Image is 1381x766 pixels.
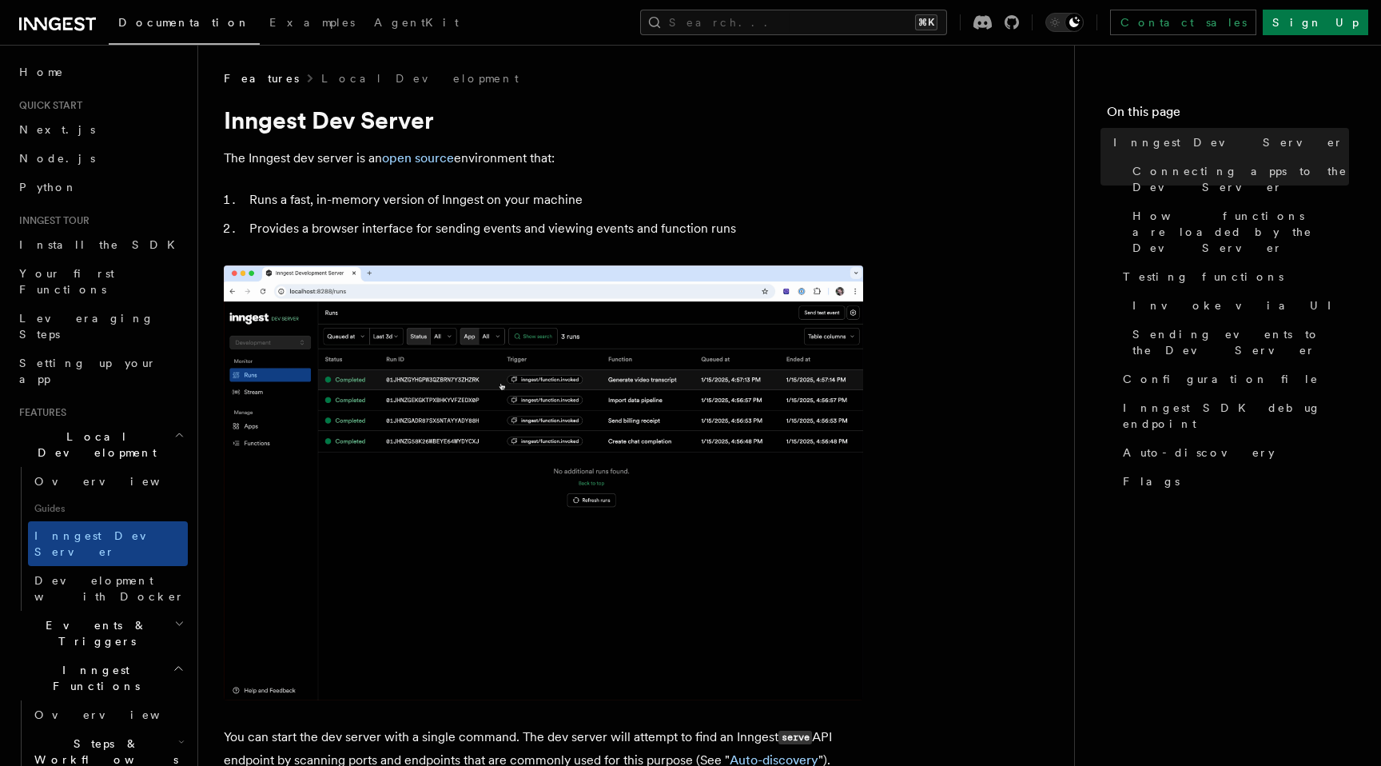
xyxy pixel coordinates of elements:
span: Python [19,181,78,193]
span: Inngest SDK debug endpoint [1123,400,1349,432]
span: Leveraging Steps [19,312,154,341]
span: Overview [34,708,199,721]
span: Home [19,64,64,80]
span: Inngest tour [13,214,90,227]
span: Events & Triggers [13,617,174,649]
a: How functions are loaded by the Dev Server [1126,201,1349,262]
span: Install the SDK [19,238,185,251]
span: Sending events to the Dev Server [1132,326,1349,358]
a: Development with Docker [28,566,188,611]
button: Search...⌘K [640,10,947,35]
a: Your first Functions [13,259,188,304]
span: Inngest Dev Server [34,529,171,558]
li: Provides a browser interface for sending events and viewing events and function runs [245,217,863,240]
span: Examples [269,16,355,29]
a: Documentation [109,5,260,45]
span: Next.js [19,123,95,136]
li: Runs a fast, in-memory version of Inngest on your machine [245,189,863,211]
button: Local Development [13,422,188,467]
a: Overview [28,467,188,496]
span: Auto-discovery [1123,445,1275,461]
a: AgentKit [364,5,468,43]
a: Connecting apps to the Dev Server [1126,157,1349,201]
span: Configuration file [1123,371,1319,387]
a: Local Development [321,70,519,86]
span: Testing functions [1123,269,1283,285]
span: Quick start [13,99,82,112]
span: Features [224,70,299,86]
a: Install the SDK [13,230,188,259]
a: Examples [260,5,364,43]
a: Next.js [13,115,188,144]
span: How functions are loaded by the Dev Server [1132,208,1349,256]
span: Overview [34,475,199,488]
button: Events & Triggers [13,611,188,656]
button: Toggle dark mode [1045,13,1084,32]
a: Contact sales [1110,10,1256,35]
span: Documentation [118,16,250,29]
a: Setting up your app [13,349,188,393]
img: Dev Server Demo [224,265,863,700]
h1: Inngest Dev Server [224,106,863,134]
kbd: ⌘K [915,14,937,30]
span: Connecting apps to the Dev Server [1132,163,1349,195]
span: Development with Docker [34,574,185,603]
a: Sending events to the Dev Server [1126,320,1349,365]
span: Invoke via UI [1132,297,1345,313]
a: Sign Up [1263,10,1368,35]
a: Inngest Dev Server [1107,128,1349,157]
span: Flags [1123,473,1180,489]
a: open source [382,150,454,166]
span: Setting up your app [19,357,157,385]
h4: On this page [1107,102,1349,128]
a: Testing functions [1116,262,1349,291]
span: Inngest Functions [13,662,173,694]
span: Features [13,406,66,419]
a: Flags [1116,467,1349,496]
a: Configuration file [1116,365,1349,393]
span: Inngest Dev Server [1113,134,1343,150]
a: Invoke via UI [1126,291,1349,320]
a: Node.js [13,144,188,173]
a: Inngest SDK debug endpoint [1116,393,1349,438]
span: Guides [28,496,188,521]
span: Node.js [19,152,95,165]
span: Local Development [13,429,174,461]
a: Python [13,173,188,201]
a: Overview [28,700,188,729]
span: Your first Functions [19,267,114,296]
a: Leveraging Steps [13,304,188,349]
span: AgentKit [374,16,459,29]
a: Auto-discovery [1116,438,1349,467]
a: Inngest Dev Server [28,521,188,566]
code: serve [778,731,812,744]
div: Local Development [13,467,188,611]
button: Inngest Functions [13,656,188,700]
a: Home [13,58,188,86]
p: The Inngest dev server is an environment that: [224,147,863,170]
